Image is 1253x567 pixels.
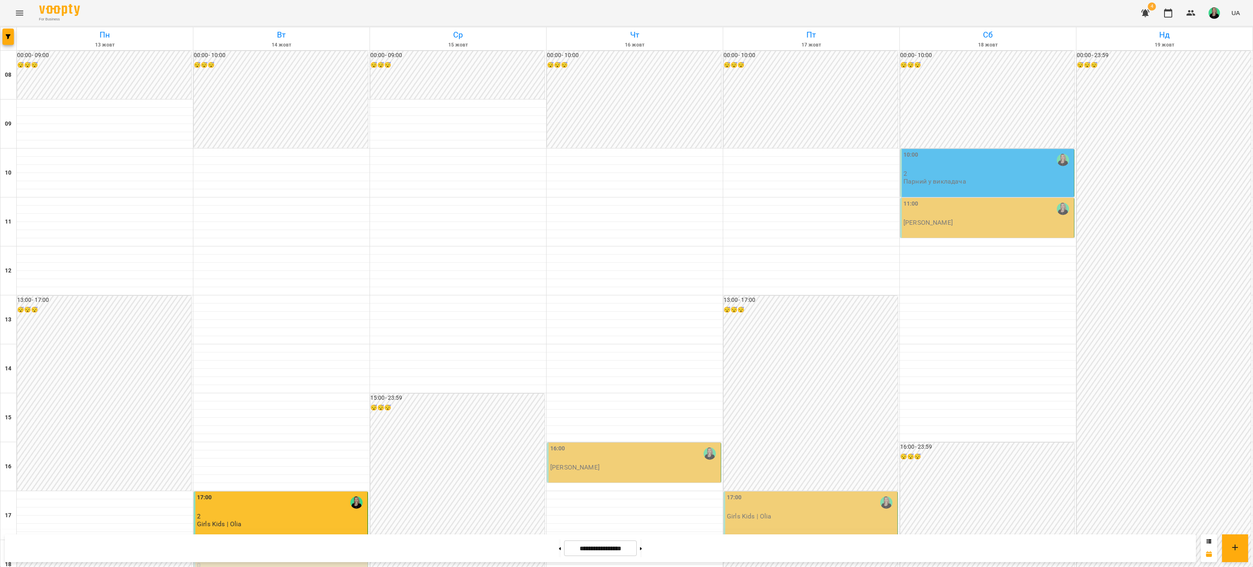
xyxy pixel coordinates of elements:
h6: 11 [5,217,11,226]
img: 1f6d48d5277748e278928e082bb47431.png [1209,7,1220,19]
h6: 17 [5,511,11,520]
h6: 16 жовт [548,41,722,49]
label: 17:00 [727,493,742,502]
h6: 😴😴😴 [194,61,368,70]
h6: 😴😴😴 [370,403,545,412]
h6: 😴😴😴 [547,61,721,70]
h6: 13:00 - 17:00 [724,296,898,305]
p: 2 [903,170,1072,177]
img: Voopty Logo [39,4,80,16]
label: 16:00 [550,444,565,453]
h6: 00:00 - 10:00 [900,51,1074,60]
img: Ольга Борисова [1057,154,1069,166]
h6: 13 [5,315,11,324]
h6: 😴😴😴 [370,61,545,70]
img: Ольга Борисова [350,496,363,509]
h6: 😴😴😴 [17,306,191,315]
h6: 12 [5,266,11,275]
p: [PERSON_NAME] [903,219,953,226]
h6: 00:00 - 10:00 [724,51,898,60]
span: UA [1231,9,1240,17]
label: 17:00 [197,493,212,502]
p: Парний у викладача [903,178,966,185]
img: Ольга Борисова [880,496,892,509]
label: 10:00 [903,151,919,159]
h6: 14 жовт [195,41,368,49]
h6: 13 жовт [18,41,192,49]
p: Girls Kids | Olia [197,520,242,527]
h6: 00:00 - 09:00 [17,51,191,60]
p: Girls Kids | Olia [727,513,772,520]
img: Ольга Борисова [704,447,716,460]
h6: 😴😴😴 [900,452,1074,461]
h6: 13:00 - 17:00 [17,296,191,305]
h6: 17 жовт [724,41,898,49]
h6: 16:00 - 23:59 [900,443,1074,452]
h6: 😴😴😴 [17,61,191,70]
button: Menu [10,3,29,23]
p: [PERSON_NAME] [550,464,600,471]
h6: Нд [1078,29,1251,41]
h6: 00:00 - 10:00 [194,51,368,60]
h6: 16 [5,462,11,471]
h6: 😴😴😴 [724,61,898,70]
h6: 😴😴😴 [900,61,1074,70]
h6: 15 [5,413,11,422]
h6: 10 [5,168,11,177]
label: 11:00 [903,199,919,208]
h6: 00:00 - 23:59 [1077,51,1251,60]
h6: 19 жовт [1078,41,1251,49]
span: For Business [39,17,80,22]
h6: 😴😴😴 [724,306,898,315]
h6: 18 жовт [901,41,1075,49]
h6: 08 [5,71,11,80]
h6: 15 жовт [371,41,545,49]
h6: Вт [195,29,368,41]
h6: 00:00 - 10:00 [547,51,721,60]
h6: 14 [5,364,11,373]
h6: Пт [724,29,898,41]
button: UA [1228,5,1243,20]
p: 2 [197,513,366,520]
h6: 00:00 - 09:00 [370,51,545,60]
h6: 09 [5,120,11,128]
h6: Ср [371,29,545,41]
h6: 😴😴😴 [1077,61,1251,70]
h6: Пн [18,29,192,41]
img: Ольга Борисова [1057,203,1069,215]
span: 4 [1148,2,1156,11]
h6: 15:00 - 23:59 [370,394,545,403]
h6: Чт [548,29,722,41]
h6: Сб [901,29,1075,41]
